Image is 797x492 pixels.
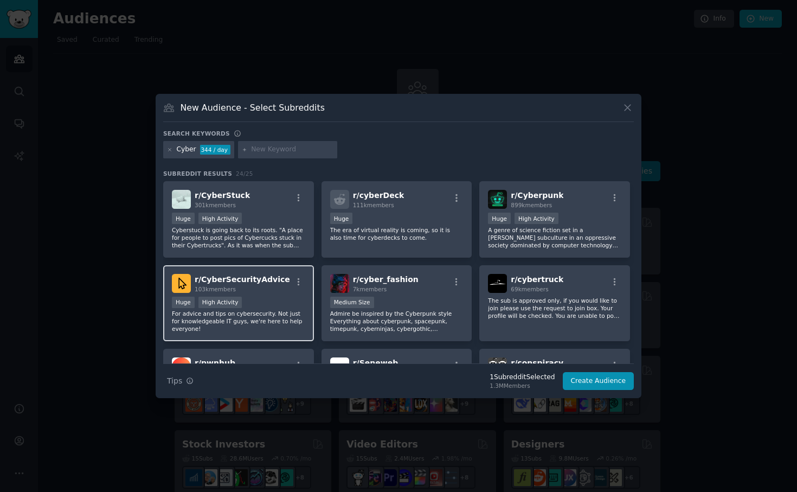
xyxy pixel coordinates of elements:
p: A genre of science fiction set in a [PERSON_NAME] subculture in an oppressive society dominated b... [488,226,621,249]
span: 7k members [353,286,387,292]
div: Huge [172,297,195,308]
span: r/ cybertruck [511,275,563,284]
p: The era of virtual reality is coming, so it is also time for cyberdecks to come. [330,226,464,241]
span: r/ Seneweb [353,359,398,367]
span: r/ pwnhub [195,359,235,367]
span: 301k members [195,202,236,208]
h3: New Audience - Select Subreddits [181,102,325,113]
div: Huge [488,213,511,224]
img: conspiracy [488,357,507,376]
p: The sub is approved only, if you would like to join please use the request to join box. Your prof... [488,297,621,320]
input: New Keyword [251,145,333,155]
div: Cyber [177,145,196,155]
img: CyberStuck [172,190,191,209]
span: r/ CyberStuck [195,191,250,200]
span: r/ conspiracy [511,359,563,367]
span: Tips [167,375,182,387]
span: 24 / 25 [236,170,253,177]
p: Cyberstuck is going back to its roots. "A place for people to post pics of Cybercucks stuck in th... [172,226,305,249]
span: 111k members [353,202,394,208]
span: 69k members [511,286,548,292]
div: 1.3M Members [490,382,555,389]
span: r/ CyberSecurityAdvice [195,275,290,284]
div: High Activity [515,213,558,224]
span: 103k members [195,286,236,292]
div: High Activity [198,297,242,308]
div: High Activity [198,213,242,224]
div: Medium Size [330,297,374,308]
p: Admire be inspired by the Cyberpunk style Everything about cyberpunk, spacepunk, timepunk, cybern... [330,310,464,333]
img: cyber_fashion [330,274,349,293]
span: 899k members [511,202,552,208]
img: pwnhub [172,357,191,376]
p: For advice and tips on cybersecurity. Not just for knowledgeable IT guys, we're here to help ever... [172,310,305,333]
img: Seneweb [330,357,349,376]
img: CyberSecurityAdvice [172,274,191,293]
div: Huge [172,213,195,224]
span: r/ Cyberpunk [511,191,563,200]
img: cybertruck [488,274,507,293]
span: r/ cyber_fashion [353,275,419,284]
span: Subreddit Results [163,170,232,177]
div: 1 Subreddit Selected [490,373,555,382]
span: r/ cyberDeck [353,191,404,200]
button: Create Audience [563,372,634,391]
h3: Search keywords [163,130,230,137]
div: 344 / day [200,145,230,155]
div: Huge [330,213,353,224]
img: Cyberpunk [488,190,507,209]
button: Tips [163,372,197,391]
